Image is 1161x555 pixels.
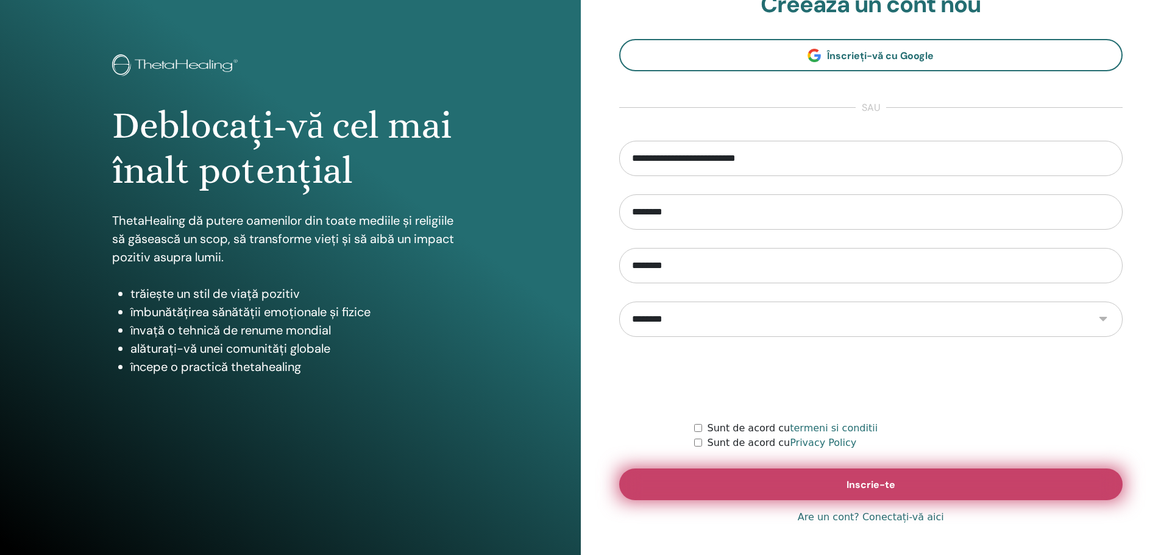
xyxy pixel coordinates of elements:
[130,285,469,303] li: trăiește un stil de viață pozitiv
[130,358,469,376] li: începe o practică thetahealing
[130,321,469,339] li: învață o tehnică de renume mondial
[619,468,1123,500] button: Inscrie-te
[112,103,469,194] h1: Deblocați-vă cel mai înalt potențial
[790,422,878,434] a: termeni si conditii
[707,421,878,436] label: Sunt de acord cu
[130,303,469,321] li: îmbunătățirea sănătății emoționale și fizice
[619,39,1123,71] a: Înscrieți-vă cu Google
[847,478,895,491] span: Inscrie-te
[112,211,469,266] p: ThetaHealing dă putere oamenilor din toate mediile și religiile să găsească un scop, să transform...
[790,437,856,448] a: Privacy Policy
[798,510,944,525] a: Are un cont? Conectați-vă aici
[778,355,964,403] iframe: reCAPTCHA
[707,436,856,450] label: Sunt de acord cu
[130,339,469,358] li: alăturați-vă unei comunități globale
[856,101,886,115] span: sau
[827,49,934,62] span: Înscrieți-vă cu Google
